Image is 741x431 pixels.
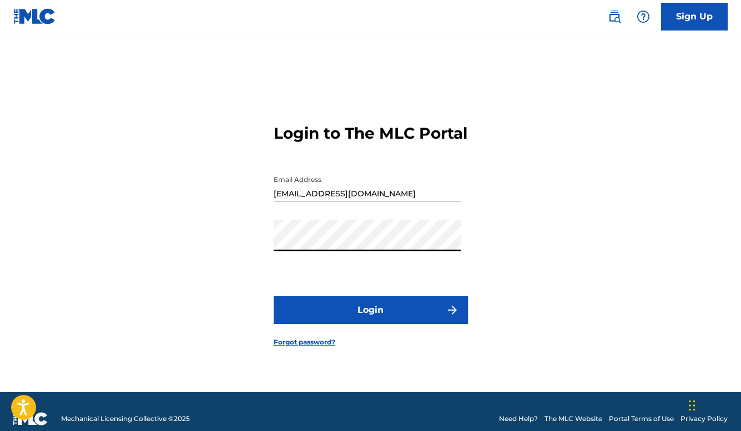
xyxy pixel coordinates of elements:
[499,414,538,424] a: Need Help?
[637,10,650,23] img: help
[61,414,190,424] span: Mechanical Licensing Collective © 2025
[661,3,728,31] a: Sign Up
[13,8,56,24] img: MLC Logo
[689,389,695,422] div: Drag
[274,337,335,347] a: Forgot password?
[545,414,602,424] a: The MLC Website
[685,378,741,431] iframe: Chat Widget
[632,6,654,28] div: Help
[609,414,674,424] a: Portal Terms of Use
[274,296,468,324] button: Login
[13,412,48,425] img: logo
[446,303,459,317] img: f7272a7cc735f4ea7f67.svg
[274,124,467,143] h3: Login to The MLC Portal
[680,414,728,424] a: Privacy Policy
[608,10,621,23] img: search
[603,6,626,28] a: Public Search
